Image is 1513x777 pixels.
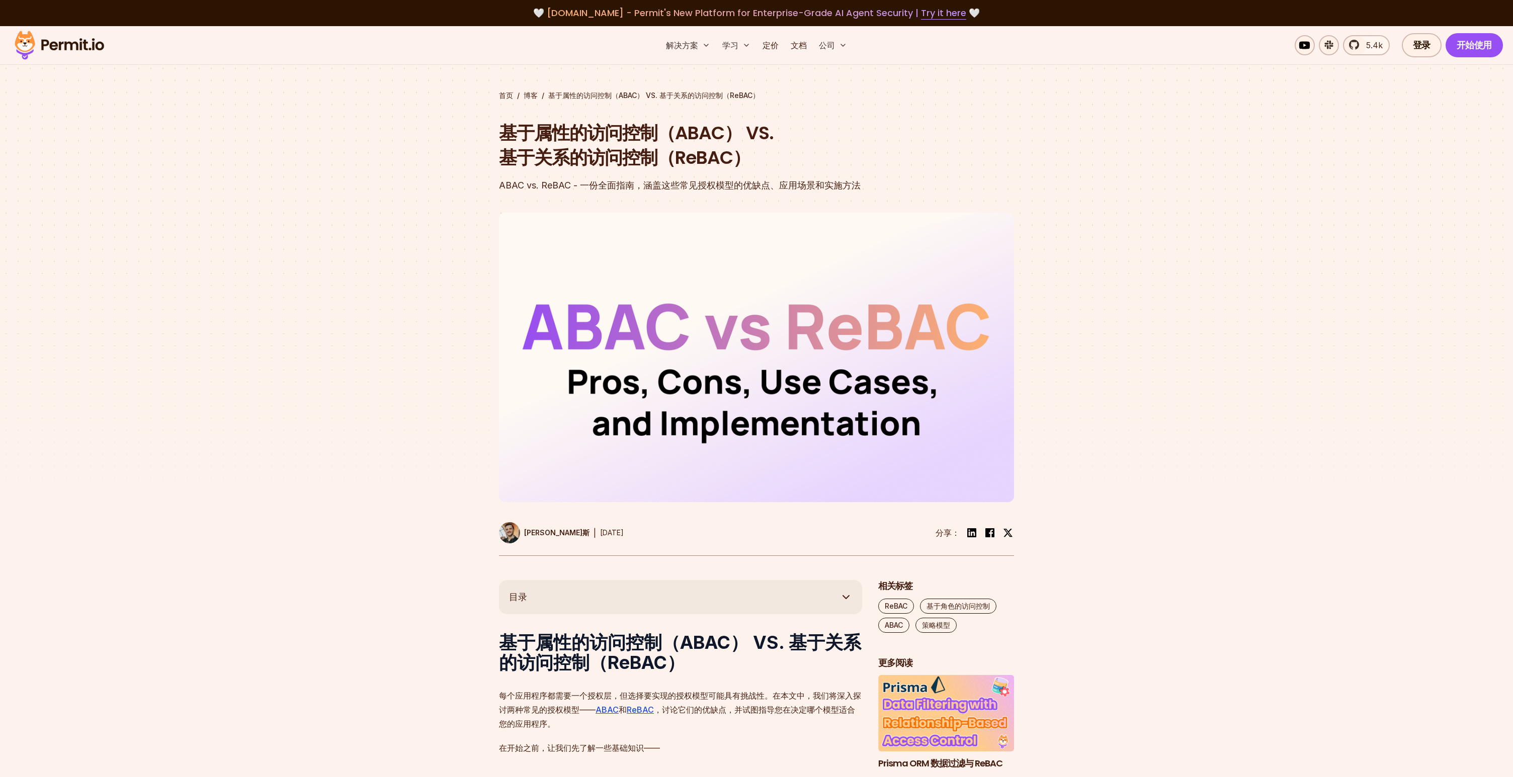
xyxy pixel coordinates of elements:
[936,528,960,538] font: 分享：
[499,120,774,171] font: 基于属性的访问控制（ABAC） VS. 基于关系的访问控制（ReBAC）
[10,28,109,62] img: Permit logo
[524,528,590,537] font: [PERSON_NAME]斯
[627,705,654,715] a: ReBAC
[499,213,1014,502] img: Attribute-Based Access Control (ABAC) VS. Relationship-Based Access Control (ReBAC)
[600,528,624,537] time: [DATE]
[499,743,660,753] font: 在开始之前，让我们先了解一些基础知识——
[815,35,851,55] button: 公司
[878,675,1014,751] img: Prisma ORM Data Filtering with ReBAC
[787,35,811,55] a: 文档
[966,527,978,539] img: linkedin
[1402,33,1442,57] a: 登录
[984,527,996,539] img: facebook
[921,7,966,20] a: Try it here
[24,6,1489,20] div: 🤍 🤍
[499,90,513,101] a: 首页
[499,90,1014,101] div: / /
[547,7,966,19] span: [DOMAIN_NAME] - Permit's New Platform for Enterprise-Grade AI Agent Security |
[499,180,861,190] font: ABAC vs. ReBAC - 一份全面指南，涵盖这些常见授权模型的优缺点、应用场景和实施方法
[1003,528,1013,538] img: twitter
[922,621,950,629] font: 策略模型
[927,602,990,610] font: 基于角色的访问控制
[499,691,861,729] font: 每个应用程序都需要一个授权层，但选择要实现的授权模型可能具有挑战性。在本文中，我们将深入探讨两种常见的授权模型—— 和 ，讨论它们的优缺点，并试图指导您在决定哪个模型适合您的应用程序。
[499,580,862,614] button: 目录
[499,631,861,673] font: 基于属性的访问控制（ABAC） VS. 基于关系的访问控制（ReBAC）
[791,40,807,50] font: 文档
[1360,39,1383,51] span: 5.4k
[666,40,698,50] font: 解决方案
[1413,39,1431,51] font: 登录
[499,522,520,543] img: Daniel Bass
[509,592,527,602] font: 目录
[524,91,538,100] font: 博客
[878,656,912,669] font: 更多阅读
[499,522,590,543] a: [PERSON_NAME]斯
[524,90,538,101] a: 博客
[878,757,1002,769] font: Prisma ORM 数据过滤与 ReBAC
[915,618,957,633] a: 策略模型
[596,705,619,715] a: ABAC
[819,40,835,50] font: 公司
[920,599,996,614] a: 基于角色的访问控制
[594,527,596,539] div: |
[878,579,912,592] font: 相关标签
[878,599,914,614] a: ReBAC
[499,91,513,100] font: 首页
[759,35,783,55] a: 定价
[1446,33,1503,57] a: 开始使用
[878,618,909,633] a: ABAC
[1457,39,1492,51] font: 开始使用
[662,35,714,55] button: 解决方案
[718,35,754,55] button: 学习
[1343,35,1390,55] a: 5.4k
[722,40,738,50] font: 学习
[763,40,779,50] font: 定价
